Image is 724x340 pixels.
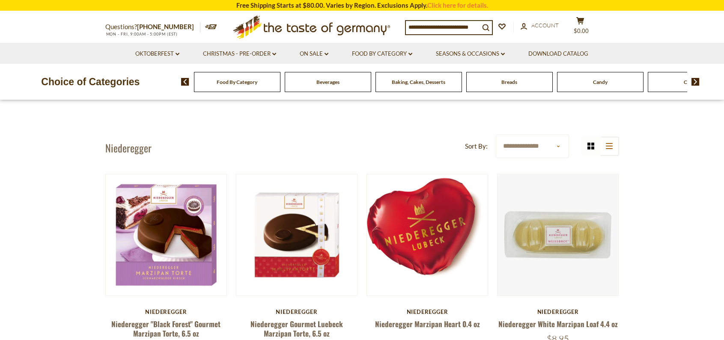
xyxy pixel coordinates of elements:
[684,79,698,85] a: Cereal
[497,308,619,315] div: Niederegger
[105,141,152,154] h1: Niederegger
[105,21,200,33] p: Questions?
[528,49,588,59] a: Download Catalog
[106,174,227,295] img: Niederegger
[105,308,227,315] div: Niederegger
[137,23,194,30] a: [PHONE_NUMBER]
[498,319,618,329] a: Niederegger White Marzipan Loaf 4.4 oz
[111,319,220,338] a: Niederegger "Black Forest" Gourmet Marzipan Torte, 6.5 oz
[392,79,445,85] a: Baking, Cakes, Desserts
[217,79,257,85] a: Food By Category
[300,49,328,59] a: On Sale
[427,1,488,9] a: Click here for details.
[367,174,488,283] img: Niederegger
[105,32,178,36] span: MON - FRI, 9:00AM - 5:00PM (EST)
[568,17,593,38] button: $0.00
[181,78,189,86] img: previous arrow
[691,78,700,86] img: next arrow
[352,49,412,59] a: Food By Category
[436,49,505,59] a: Seasons & Occasions
[250,319,343,338] a: Niederegger Gourmet Luebeck Marzipan Torte, 6.5 oz
[203,49,276,59] a: Christmas - PRE-ORDER
[501,79,517,85] a: Breads
[236,174,358,295] img: Niederegger
[316,79,340,85] a: Beverages
[531,22,559,29] span: Account
[521,21,559,30] a: Account
[375,319,480,329] a: Niederegger Marzipan Heart 0.4 oz
[135,49,179,59] a: Oktoberfest
[593,79,608,85] a: Candy
[465,141,488,152] label: Sort By:
[366,308,489,315] div: Niederegger
[236,308,358,315] div: Niederegger
[574,27,589,34] span: $0.00
[498,174,619,295] img: Niederegger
